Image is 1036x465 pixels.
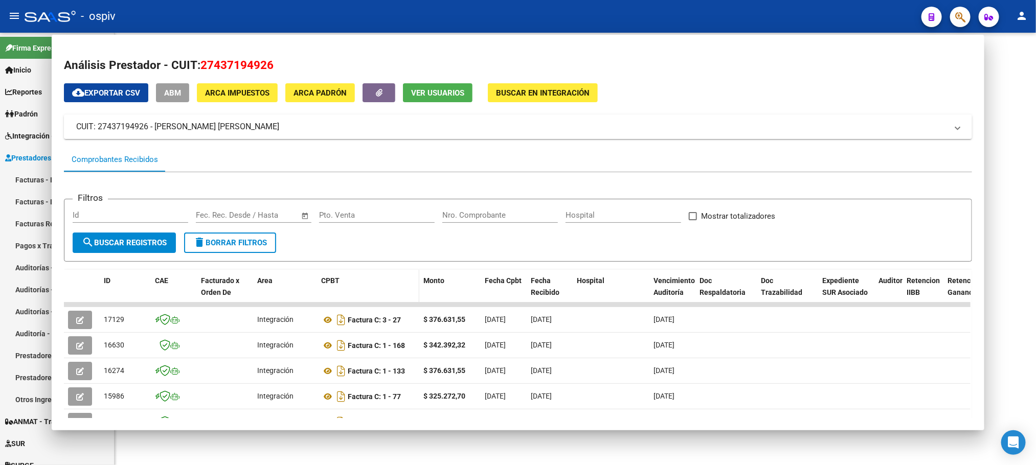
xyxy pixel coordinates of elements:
[104,315,124,323] span: 17129
[818,270,874,315] datatable-header-cell: Expediente SUR Asociado
[943,270,984,315] datatable-header-cell: Retención Ganancias
[419,270,481,315] datatable-header-cell: Monto
[64,83,148,102] button: Exportar CSV
[903,270,943,315] datatable-header-cell: Retencion IIBB
[423,417,465,426] strong: $ 342.392,32
[64,57,972,74] h2: Análisis Prestador - CUIT:
[246,211,296,220] input: Fecha fin
[257,315,294,323] span: Integración
[531,366,552,375] span: [DATE]
[948,276,982,296] span: Retención Ganancias
[649,270,695,315] datatable-header-cell: Vencimiento Auditoría
[193,238,267,247] span: Borrar Filtros
[257,366,294,375] span: Integración
[654,315,674,323] span: [DATE]
[423,315,465,323] strong: $ 376.631,55
[654,392,674,400] span: [DATE]
[348,367,405,375] strong: Factura C: 1 - 133
[531,315,552,323] span: [DATE]
[348,392,401,401] strong: Factura C: 1 - 77
[496,88,590,98] span: Buscar en Integración
[100,270,151,315] datatable-header-cell: ID
[5,108,38,120] span: Padrón
[334,363,348,379] i: Descargar documento
[184,232,276,253] button: Borrar Filtros
[907,276,940,296] span: Retencion IIBB
[879,276,909,285] span: Auditoria
[5,416,85,427] span: ANMAT - Trazabilidad
[72,88,140,98] span: Exportar CSV
[485,417,506,426] span: [DATE]
[654,341,674,349] span: [DATE]
[822,276,868,296] span: Expediente SUR Asociado
[155,276,168,285] span: CAE
[527,270,573,315] datatable-header-cell: Fecha Recibido
[654,276,695,296] span: Vencimiento Auditoría
[151,270,197,315] datatable-header-cell: CAE
[72,86,84,99] mat-icon: cloud_download
[82,236,94,248] mat-icon: search
[403,83,472,102] button: Ver Usuarios
[317,270,419,315] datatable-header-cell: CPBT
[334,414,348,430] i: Descargar documento
[257,276,273,285] span: Area
[334,388,348,405] i: Descargar documento
[197,270,253,315] datatable-header-cell: Facturado x Orden De
[257,417,294,426] span: Integración
[761,276,802,296] span: Doc Trazabilidad
[700,276,746,296] span: Doc Respaldatoria
[573,270,649,315] datatable-header-cell: Hospital
[695,270,757,315] datatable-header-cell: Doc Respaldatoria
[156,83,189,102] button: ABM
[5,64,31,76] span: Inicio
[285,83,355,102] button: ARCA Padrón
[577,276,604,285] span: Hospital
[1016,10,1028,22] mat-icon: person
[411,88,464,98] span: Ver Usuarios
[423,276,444,285] span: Monto
[654,366,674,375] span: [DATE]
[73,232,176,253] button: Buscar Registros
[81,5,116,28] span: - ospiv
[257,392,294,400] span: Integración
[423,392,465,400] strong: $ 325.272,70
[164,88,181,98] span: ABM
[874,270,903,315] datatable-header-cell: Auditoria
[485,392,506,400] span: [DATE]
[8,10,20,22] mat-icon: menu
[5,130,100,142] span: Integración (discapacidad)
[531,392,552,400] span: [DATE]
[348,341,405,350] strong: Factura C: 1 - 168
[196,211,237,220] input: Fecha inicio
[701,210,775,222] span: Mostrar totalizadores
[423,366,465,375] strong: $ 376.631,55
[5,42,58,54] span: Firma Express
[485,276,522,285] span: Fecha Cpbt
[299,210,311,222] button: Open calendar
[82,238,167,247] span: Buscar Registros
[488,83,598,102] button: Buscar en Integración
[104,276,110,285] span: ID
[5,438,25,449] span: SUR
[321,276,340,285] span: CPBT
[200,58,274,72] span: 27437194926
[197,83,278,102] button: ARCA Impuestos
[193,236,206,248] mat-icon: delete
[485,315,506,323] span: [DATE]
[205,88,269,98] span: ARCA Impuestos
[104,366,124,375] span: 16274
[253,270,317,315] datatable-header-cell: Area
[72,154,158,166] div: Comprobantes Recibidos
[485,341,506,349] span: [DATE]
[104,392,124,400] span: 15986
[76,121,947,133] mat-panel-title: CUIT: 27437194926 - [PERSON_NAME] [PERSON_NAME]
[531,276,559,296] span: Fecha Recibido
[654,417,674,426] span: [DATE]
[531,341,552,349] span: [DATE]
[348,316,401,324] strong: Factura C: 3 - 27
[73,191,108,204] h3: Filtros
[5,152,98,164] span: Prestadores / Proveedores
[334,312,348,328] i: Descargar documento
[1001,430,1026,455] div: Open Intercom Messenger
[757,270,818,315] datatable-header-cell: Doc Trazabilidad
